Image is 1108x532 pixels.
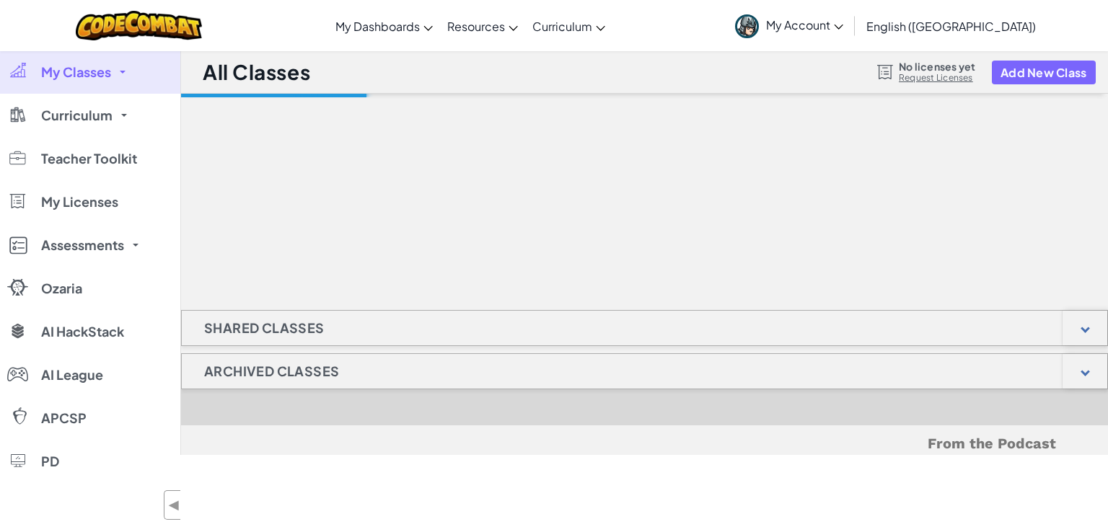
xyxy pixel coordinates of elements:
[766,17,843,32] span: My Account
[335,19,420,34] span: My Dashboards
[234,433,1056,455] h5: From the Podcast
[899,72,975,84] a: Request Licenses
[992,61,1096,84] button: Add New Class
[447,19,505,34] span: Resources
[532,19,592,34] span: Curriculum
[328,6,440,45] a: My Dashboards
[41,109,113,122] span: Curriculum
[41,282,82,295] span: Ozaria
[899,61,975,72] span: No licenses yet
[168,495,180,515] span: ◀
[41,66,111,79] span: My Classes
[41,239,124,252] span: Assessments
[735,14,759,38] img: avatar
[728,3,850,48] a: My Account
[440,6,525,45] a: Resources
[41,368,103,381] span: AI League
[859,6,1043,45] a: English ([GEOGRAPHIC_DATA])
[182,353,361,389] h1: Archived Classes
[203,58,310,86] h1: All Classes
[182,310,347,346] h1: Shared Classes
[525,6,612,45] a: Curriculum
[41,195,118,208] span: My Licenses
[76,11,202,40] img: CodeCombat logo
[866,19,1036,34] span: English ([GEOGRAPHIC_DATA])
[41,152,137,165] span: Teacher Toolkit
[41,325,124,338] span: AI HackStack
